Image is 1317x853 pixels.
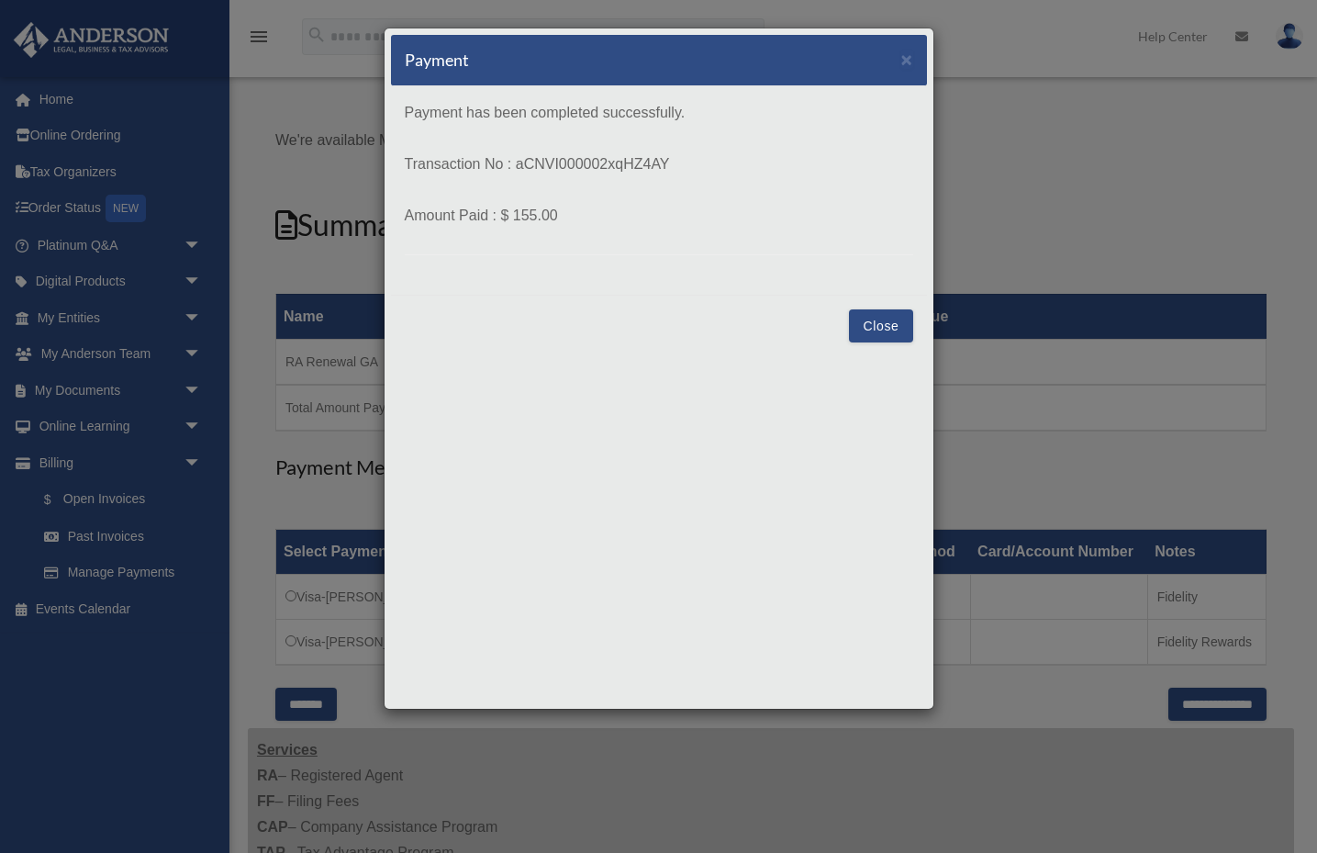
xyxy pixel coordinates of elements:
p: Amount Paid : $ 155.00 [405,203,913,229]
p: Transaction No : aCNVI000002xqHZ4AY [405,152,913,177]
p: Payment has been completed successfully. [405,100,913,126]
button: Close [849,309,912,342]
h5: Payment [405,49,469,72]
button: Close [901,50,913,69]
span: × [901,49,913,70]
